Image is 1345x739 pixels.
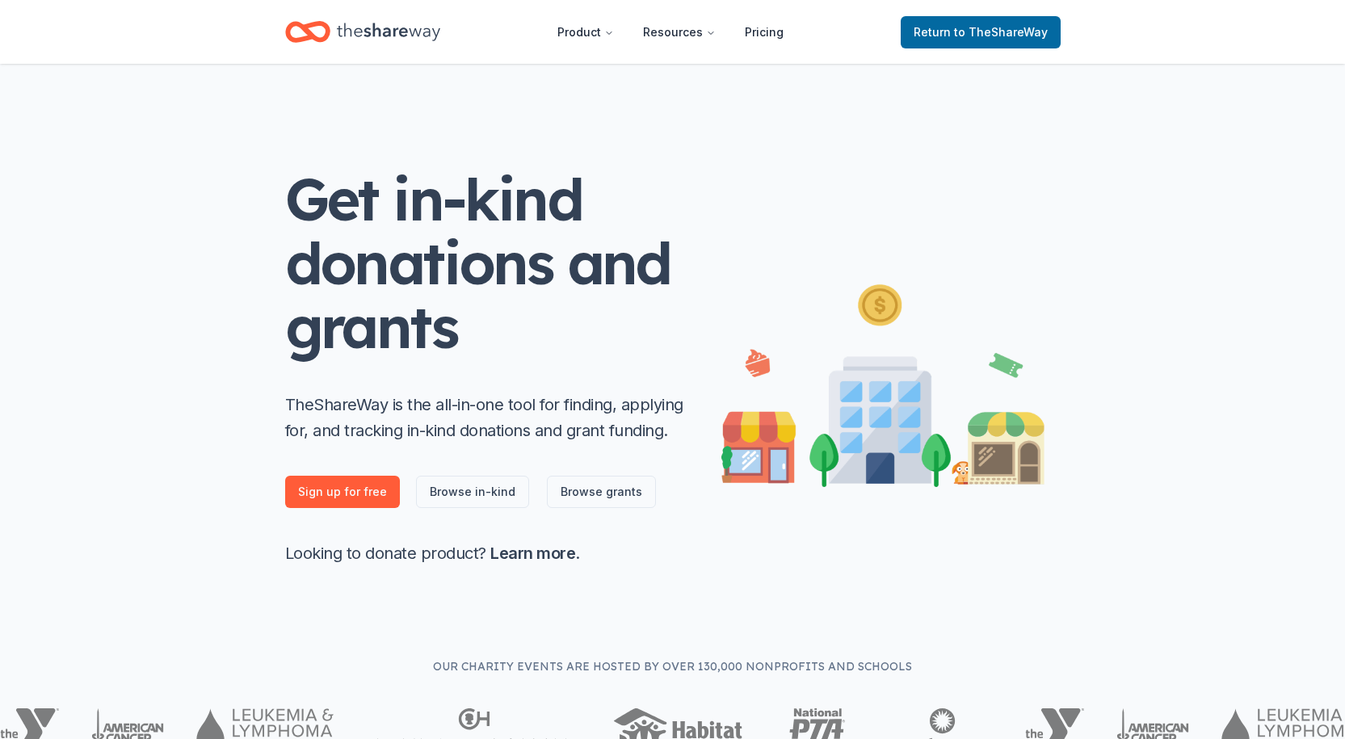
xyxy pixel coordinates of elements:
[544,16,627,48] button: Product
[630,16,729,48] button: Resources
[954,25,1048,39] span: to TheShareWay
[732,16,796,48] a: Pricing
[901,16,1061,48] a: Returnto TheShareWay
[285,540,689,566] p: Looking to donate product? .
[721,278,1044,487] img: Illustration for landing page
[285,392,689,443] p: TheShareWay is the all-in-one tool for finding, applying for, and tracking in-kind donations and ...
[490,544,575,563] a: Learn more
[285,167,689,359] h1: Get in-kind donations and grants
[285,13,440,51] a: Home
[285,476,400,508] a: Sign up for free
[544,13,796,51] nav: Main
[914,23,1048,42] span: Return
[547,476,656,508] a: Browse grants
[416,476,529,508] a: Browse in-kind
